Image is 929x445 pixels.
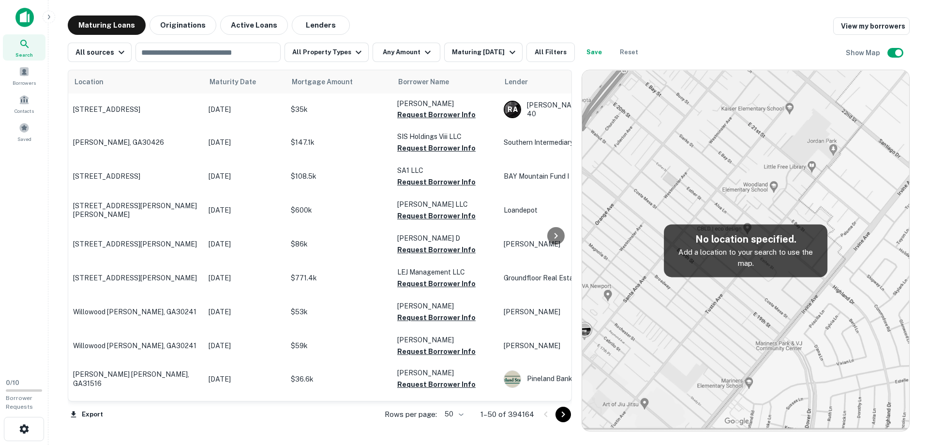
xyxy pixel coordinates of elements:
[397,301,494,311] p: [PERSON_NAME]
[73,240,199,248] p: [STREET_ADDRESS][PERSON_NAME]
[73,307,199,316] p: Willowood [PERSON_NAME], GA30241
[504,171,649,182] p: BAY Mountain Fund I
[397,379,476,390] button: Request Borrower Info
[504,101,649,118] div: [PERSON_NAME] ARR CAP Individual 40
[504,239,649,249] p: [PERSON_NAME]
[291,239,388,249] p: $86k
[397,278,476,290] button: Request Borrower Info
[441,407,465,421] div: 50
[73,341,199,350] p: Willowood [PERSON_NAME], GA30241
[291,307,388,317] p: $53k
[210,76,269,88] span: Maturity Date
[285,43,369,62] button: All Property Types
[499,70,654,93] th: Lender
[75,46,127,58] div: All sources
[397,142,476,154] button: Request Borrower Info
[291,205,388,215] p: $600k
[73,274,199,282] p: [STREET_ADDRESS][PERSON_NAME]
[833,17,910,35] a: View my borrowers
[397,401,494,412] p: Pinecone Partners IV LLC
[444,43,522,62] button: Maturing [DATE]
[13,79,36,87] span: Borrowers
[614,43,644,62] button: Reset
[3,119,45,145] a: Saved
[291,171,388,182] p: $108.5k
[3,34,45,61] a: Search
[397,244,476,256] button: Request Borrower Info
[397,233,494,244] p: [PERSON_NAME] D
[397,199,494,210] p: [PERSON_NAME] LLC
[73,138,199,147] p: [PERSON_NAME], GA30426
[209,205,281,215] p: [DATE]
[392,70,499,93] th: Borrower Name
[209,374,281,384] p: [DATE]
[73,172,199,181] p: [STREET_ADDRESS]
[526,43,575,62] button: All Filters
[292,76,365,88] span: Mortgage Amount
[150,15,216,35] button: Originations
[452,46,518,58] div: Maturing [DATE]
[6,395,33,410] span: Borrower Requests
[286,70,392,93] th: Mortgage Amount
[397,165,494,176] p: SA1 LLC
[397,368,494,378] p: [PERSON_NAME]
[209,171,281,182] p: [DATE]
[846,47,882,58] h6: Show Map
[73,105,199,114] p: [STREET_ADDRESS]
[73,201,199,219] p: [STREET_ADDRESS][PERSON_NAME][PERSON_NAME]
[385,409,437,420] p: Rows per page:
[480,409,534,420] p: 1–50 of 394164
[504,273,649,283] p: Groundfloor Real Estate 1
[397,312,476,323] button: Request Borrower Info
[397,335,494,345] p: [PERSON_NAME]
[291,104,388,115] p: $35k
[397,131,494,142] p: SIS Holdings Viii LLC
[504,205,649,215] p: Loandepot
[68,407,105,422] button: Export
[68,15,146,35] button: Maturing Loans
[397,98,494,109] p: [PERSON_NAME]
[291,374,388,384] p: $36.6k
[6,379,19,386] span: 0 / 10
[209,104,281,115] p: [DATE]
[398,76,449,88] span: Borrower Name
[504,371,521,387] img: picture
[505,76,528,88] span: Lender
[397,176,476,188] button: Request Borrower Info
[209,239,281,249] p: [DATE]
[74,76,104,88] span: Location
[3,91,45,117] a: Contacts
[555,407,571,422] button: Go to next page
[220,15,288,35] button: Active Loans
[291,273,388,283] p: $771.4k
[73,370,199,387] p: [PERSON_NAME] [PERSON_NAME], GA31516
[68,70,204,93] th: Location
[397,267,494,277] p: LEJ Management LLC
[504,370,649,388] div: Pineland Bank
[397,109,476,121] button: Request Borrower Info
[292,15,350,35] button: Lenders
[397,346,476,357] button: Request Borrower Info
[504,137,649,148] p: Southern Intermediary Services
[582,70,909,431] img: map-placeholder.webp
[3,62,45,89] a: Borrowers
[373,43,440,62] button: Any Amount
[15,107,34,115] span: Contacts
[504,340,649,351] p: [PERSON_NAME]
[209,307,281,317] p: [DATE]
[204,70,286,93] th: Maturity Date
[508,105,517,115] p: R A
[17,135,31,143] span: Saved
[672,246,820,269] p: Add a location to your search to use the map.
[397,210,476,222] button: Request Borrower Info
[209,137,281,148] p: [DATE]
[15,8,34,27] img: capitalize-icon.png
[291,340,388,351] p: $59k
[68,43,132,62] button: All sources
[579,43,610,62] button: Save your search to get updates of matches that match your search criteria.
[209,273,281,283] p: [DATE]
